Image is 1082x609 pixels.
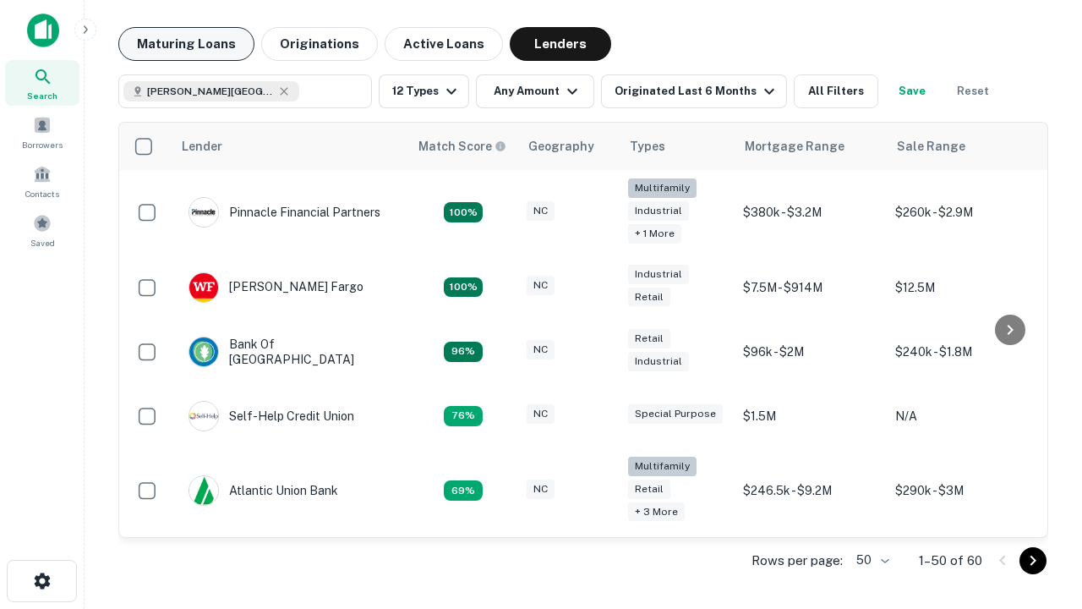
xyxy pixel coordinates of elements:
img: picture [189,476,218,505]
div: Geography [528,136,594,156]
div: + 1 more [628,224,681,244]
div: Matching Properties: 14, hasApolloMatch: undefined [444,342,483,362]
div: Multifamily [628,178,697,198]
div: Industrial [628,201,689,221]
button: Originations [261,27,378,61]
td: $240k - $1.8M [887,320,1039,384]
a: Contacts [5,158,79,204]
button: Save your search to get updates of matches that match your search criteria. [885,74,939,108]
button: Any Amount [476,74,594,108]
div: NC [527,276,555,295]
button: All Filters [794,74,878,108]
td: $380k - $3.2M [735,170,887,255]
div: Sale Range [897,136,965,156]
span: [PERSON_NAME][GEOGRAPHIC_DATA], [GEOGRAPHIC_DATA] [147,84,274,99]
div: Self-help Credit Union [189,401,354,431]
img: picture [189,337,218,366]
span: Borrowers [22,138,63,151]
td: N/A [887,384,1039,448]
button: Active Loans [385,27,503,61]
div: Retail [628,480,670,499]
img: picture [189,198,218,227]
a: Borrowers [5,109,79,155]
div: Matching Properties: 11, hasApolloMatch: undefined [444,406,483,426]
button: 12 Types [379,74,469,108]
td: $260k - $2.9M [887,170,1039,255]
td: $12.5M [887,255,1039,320]
div: Retail [628,329,670,348]
div: NC [527,340,555,359]
button: Originated Last 6 Months [601,74,787,108]
img: picture [189,273,218,302]
p: Rows per page: [751,551,843,571]
div: NC [527,480,555,499]
th: Sale Range [887,123,1039,170]
div: Matching Properties: 15, hasApolloMatch: undefined [444,277,483,298]
div: + 3 more [628,502,685,522]
div: NC [527,404,555,424]
th: Geography [518,123,620,170]
a: Saved [5,207,79,253]
th: Capitalize uses an advanced AI algorithm to match your search with the best lender. The match sco... [408,123,518,170]
div: Industrial [628,265,689,284]
div: NC [527,201,555,221]
div: [PERSON_NAME] Fargo [189,272,363,303]
span: Search [27,89,57,102]
div: Originated Last 6 Months [615,81,779,101]
button: Reset [946,74,1000,108]
div: Pinnacle Financial Partners [189,197,380,228]
img: capitalize-icon.png [27,14,59,47]
p: 1–50 of 60 [919,551,982,571]
span: Contacts [25,187,59,200]
div: Industrial [628,352,689,371]
div: Types [630,136,665,156]
div: Mortgage Range [745,136,844,156]
td: $246.5k - $9.2M [735,448,887,534]
td: $1.5M [735,384,887,448]
h6: Match Score [418,137,503,156]
span: Saved [30,236,55,250]
div: Bank Of [GEOGRAPHIC_DATA] [189,337,391,367]
div: Special Purpose [628,404,723,424]
div: Retail [628,288,670,307]
td: $290k - $3M [887,448,1039,534]
th: Lender [172,123,408,170]
button: Maturing Loans [118,27,254,61]
td: $7.5M - $914M [735,255,887,320]
div: Lender [182,136,222,156]
th: Types [620,123,735,170]
div: Capitalize uses an advanced AI algorithm to match your search with the best lender. The match sco... [418,137,506,156]
iframe: Chat Widget [997,474,1082,555]
div: Multifamily [628,457,697,476]
a: Search [5,60,79,106]
div: Matching Properties: 26, hasApolloMatch: undefined [444,202,483,222]
button: Lenders [510,27,611,61]
img: picture [189,402,218,431]
div: Matching Properties: 10, hasApolloMatch: undefined [444,480,483,501]
td: $96k - $2M [735,320,887,384]
div: 50 [850,548,892,573]
th: Mortgage Range [735,123,887,170]
div: Atlantic Union Bank [189,475,338,506]
button: Go to next page [1019,547,1046,574]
